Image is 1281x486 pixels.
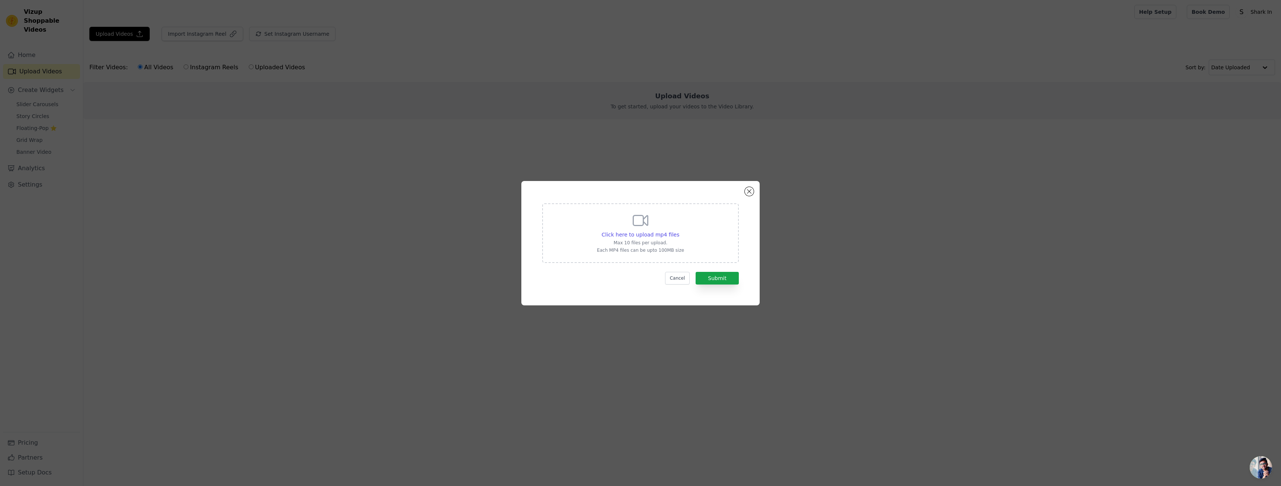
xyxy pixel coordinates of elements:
span: Click here to upload mp4 files [602,232,680,238]
p: Max 10 files per upload. [597,240,684,246]
p: Each MP4 files can be upto 100MB size [597,247,684,253]
button: Submit [696,272,739,285]
div: Open chat [1250,456,1272,479]
button: Cancel [665,272,690,285]
button: Close modal [745,187,754,196]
